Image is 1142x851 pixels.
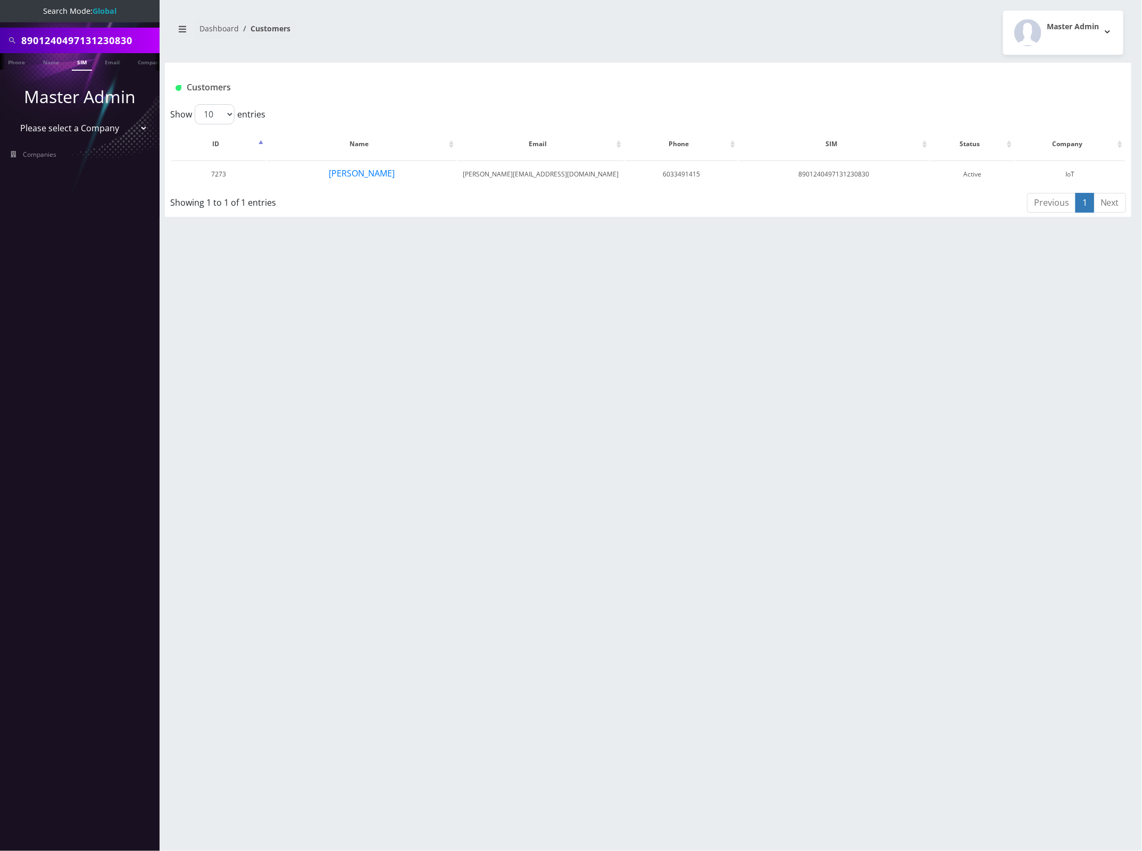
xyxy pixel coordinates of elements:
span: Search Mode: [43,6,116,16]
strong: Global [93,6,116,16]
a: 1 [1076,193,1094,213]
td: 8901240497131230830 [739,161,930,188]
th: ID: activate to sort column descending [171,129,266,159]
a: Previous [1027,193,1076,213]
a: Company [132,53,168,70]
th: Status: activate to sort column ascending [931,129,1014,159]
a: Next [1094,193,1126,213]
label: Show entries [170,104,265,124]
td: 7273 [171,161,266,188]
div: Showing 1 to 1 of 1 entries [170,192,561,209]
a: Dashboard [199,23,239,33]
td: IoT [1015,161,1125,188]
th: Email: activate to sort column ascending [457,129,624,159]
a: SIM [72,53,92,71]
h2: Master Admin [1047,22,1099,31]
a: Phone [3,53,30,70]
a: Email [99,53,125,70]
th: Phone: activate to sort column ascending [625,129,738,159]
th: SIM: activate to sort column ascending [739,129,930,159]
th: Name: activate to sort column ascending [267,129,456,159]
span: Companies [23,150,57,159]
select: Showentries [195,104,235,124]
button: Master Admin [1003,11,1123,55]
h1: Customers [176,82,961,92]
a: Name [38,53,64,70]
input: Search All Companies [21,30,157,50]
button: [PERSON_NAME] [328,166,395,180]
li: Customers [239,23,290,34]
nav: breadcrumb [173,18,640,48]
td: Active [931,161,1014,188]
td: 6033491415 [625,161,738,188]
th: Company: activate to sort column ascending [1015,129,1125,159]
td: [PERSON_NAME][EMAIL_ADDRESS][DOMAIN_NAME] [457,161,624,188]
